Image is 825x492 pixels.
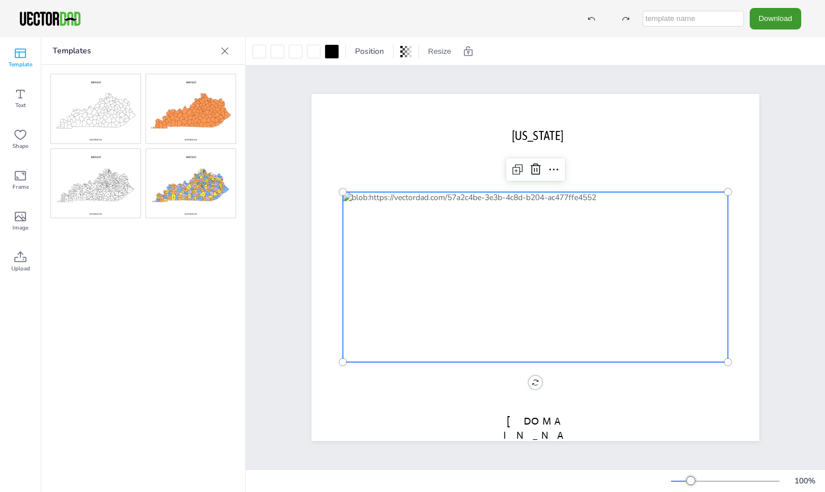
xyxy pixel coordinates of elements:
[12,142,28,151] span: Shape
[512,128,563,143] span: [US_STATE]
[11,264,30,273] span: Upload
[643,11,744,27] input: template name
[12,223,28,232] span: Image
[503,415,567,456] span: [DOMAIN_NAME]
[15,101,26,110] span: Text
[424,43,456,61] button: Resize
[51,149,140,218] img: kycm-l.jpg
[53,37,216,65] p: Templates
[791,476,818,486] div: 100 %
[750,8,801,29] button: Download
[18,10,82,27] img: VectorDad-1.png
[8,60,32,69] span: Template
[146,149,236,218] img: kycm-mc.jpg
[353,46,386,57] span: Position
[12,183,29,192] span: Frame
[51,74,140,143] img: kycm-bo.jpg
[146,74,236,143] img: kycm-cb.jpg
